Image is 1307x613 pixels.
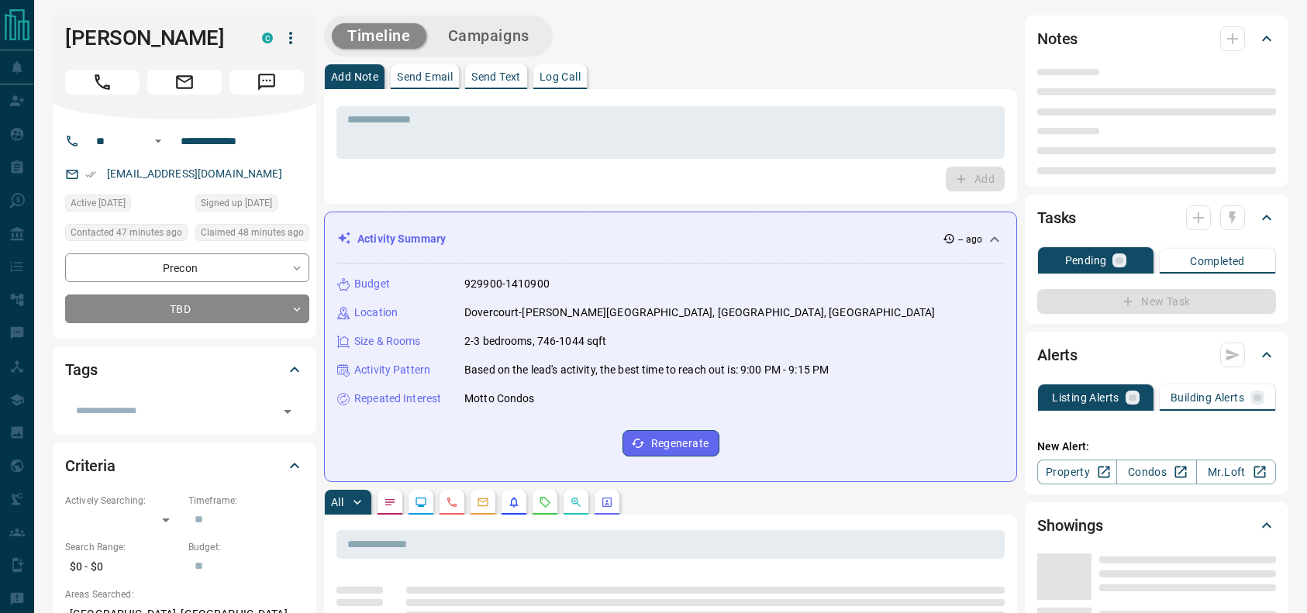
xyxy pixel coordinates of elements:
div: condos.ca [262,33,273,43]
button: Regenerate [622,430,719,456]
a: [EMAIL_ADDRESS][DOMAIN_NAME] [107,167,282,180]
p: Search Range: [65,540,181,554]
h2: Showings [1037,513,1103,538]
span: Email [147,70,222,95]
p: New Alert: [1037,439,1276,455]
svg: Lead Browsing Activity [415,496,427,508]
p: Send Email [397,71,453,82]
svg: Opportunities [570,496,582,508]
svg: Requests [539,496,551,508]
a: Condos [1116,460,1196,484]
p: Timeframe: [188,494,304,508]
p: Add Note [331,71,378,82]
button: Timeline [332,23,426,49]
p: Areas Searched: [65,587,304,601]
svg: Emails [477,496,489,508]
p: $0 - $0 [65,554,181,580]
p: -- ago [958,232,982,246]
a: Property [1037,460,1117,484]
div: Tasks [1037,199,1276,236]
p: 929900-1410900 [464,276,550,292]
h2: Tags [65,357,97,382]
svg: Email Verified [85,169,96,180]
p: 2-3 bedrooms, 746-1044 sqft [464,333,607,350]
h2: Notes [1037,26,1078,51]
h2: Criteria [65,453,116,478]
p: Building Alerts [1171,392,1244,403]
p: Budget: [188,540,304,554]
svg: Listing Alerts [508,496,520,508]
p: Send Text [471,71,521,82]
svg: Notes [384,496,396,508]
p: Activity Summary [357,231,446,247]
div: Sun Aug 10 2025 [65,195,188,216]
div: TBD [65,294,309,323]
div: Tue Aug 12 2025 [195,224,309,246]
p: Actively Searching: [65,494,181,508]
svg: Calls [446,496,458,508]
div: Precon [65,253,309,282]
p: Log Call [540,71,581,82]
div: Activity Summary-- ago [337,225,1004,253]
p: Completed [1190,256,1245,267]
h2: Alerts [1037,343,1078,367]
p: Activity Pattern [354,362,430,378]
svg: Agent Actions [601,496,613,508]
h1: [PERSON_NAME] [65,26,239,50]
p: Motto Condos [464,391,535,407]
span: Signed up [DATE] [201,195,272,211]
div: Tags [65,351,304,388]
a: Mr.Loft [1196,460,1276,484]
p: Repeated Interest [354,391,441,407]
div: Alerts [1037,336,1276,374]
div: Criteria [65,447,304,484]
span: Active [DATE] [71,195,126,211]
button: Campaigns [433,23,545,49]
div: Showings [1037,507,1276,544]
button: Open [149,132,167,150]
p: Dovercourt-[PERSON_NAME][GEOGRAPHIC_DATA], [GEOGRAPHIC_DATA], [GEOGRAPHIC_DATA] [464,305,935,321]
p: Pending [1065,255,1107,266]
div: Sun Aug 10 2025 [195,195,309,216]
p: All [331,497,343,508]
p: Based on the lead's activity, the best time to reach out is: 9:00 PM - 9:15 PM [464,362,829,378]
p: Budget [354,276,390,292]
p: Size & Rooms [354,333,421,350]
p: Location [354,305,398,321]
span: Message [229,70,304,95]
span: Call [65,70,140,95]
span: Contacted 47 minutes ago [71,225,182,240]
div: Tue Aug 12 2025 [65,224,188,246]
h2: Tasks [1037,205,1076,230]
button: Open [277,401,298,422]
div: Notes [1037,20,1276,57]
p: Listing Alerts [1052,392,1119,403]
span: Claimed 48 minutes ago [201,225,304,240]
